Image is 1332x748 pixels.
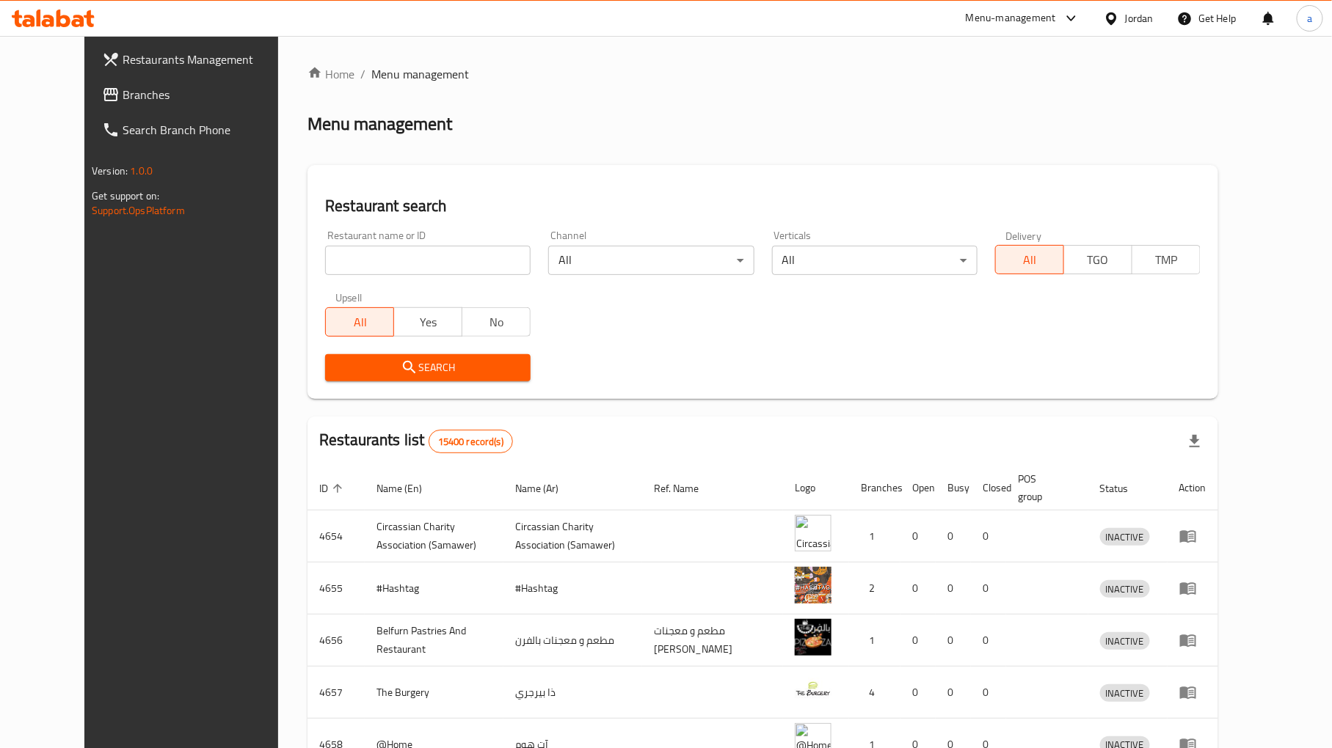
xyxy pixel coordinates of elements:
[1307,10,1312,26] span: a
[1179,579,1207,597] div: Menu
[1100,685,1150,702] span: INACTIVE
[429,435,512,449] span: 15400 record(s)
[936,667,971,719] td: 0
[393,307,462,337] button: Yes
[1100,580,1150,598] div: INACTIVE
[795,567,831,604] img: #Hashtag
[365,562,503,615] td: #Hashtag
[90,42,307,77] a: Restaurants Management
[325,354,531,381] button: Search
[1002,249,1058,271] span: All
[966,10,1056,27] div: Menu-management
[332,312,388,333] span: All
[92,186,159,205] span: Get support on:
[1179,631,1207,649] div: Menu
[503,562,642,615] td: #Hashtag
[307,667,365,719] td: 4657
[936,615,971,667] td: 0
[462,307,531,337] button: No
[365,667,503,719] td: The Burgery
[325,195,1201,217] h2: Restaurant search
[849,562,900,615] td: 2
[795,671,831,708] img: The Burgery
[1125,10,1154,26] div: Jordan
[849,667,900,719] td: 4
[849,466,900,510] th: Branches
[1100,684,1150,702] div: INACTIVE
[971,510,1006,562] td: 0
[503,667,642,719] td: ذا بيرجري
[1138,249,1195,271] span: TMP
[900,510,936,562] td: 0
[319,480,347,497] span: ID
[307,112,452,136] h2: Menu management
[971,466,1006,510] th: Closed
[995,245,1064,274] button: All
[123,86,295,103] span: Branches
[795,619,831,656] img: Belfurn Pastries And Restaurant
[90,112,307,147] a: Search Branch Phone
[900,466,936,510] th: Open
[307,562,365,615] td: 4655
[123,51,295,68] span: Restaurants Management
[307,615,365,667] td: 4656
[772,246,978,275] div: All
[376,480,441,497] span: Name (En)
[1100,632,1150,650] div: INACTIVE
[307,65,1218,83] nav: breadcrumb
[971,562,1006,615] td: 0
[325,307,394,337] button: All
[515,480,578,497] span: Name (Ar)
[1018,470,1071,505] span: POS group
[900,562,936,615] td: 0
[548,246,754,275] div: All
[1063,245,1132,274] button: TGO
[936,510,971,562] td: 0
[1179,683,1207,701] div: Menu
[90,77,307,112] a: Branches
[319,429,513,453] h2: Restaurants list
[900,615,936,667] td: 0
[1005,230,1042,241] label: Delivery
[92,161,128,180] span: Version:
[365,510,503,562] td: ​Circassian ​Charity ​Association​ (Samawer)
[371,65,469,83] span: Menu management
[1179,527,1207,545] div: Menu
[337,359,519,377] span: Search
[130,161,153,180] span: 1.0.0
[123,121,295,139] span: Search Branch Phone
[503,615,642,667] td: مطعم و معجنات بالفرن
[642,615,783,667] td: مطعم و معجنات [PERSON_NAME]
[936,466,971,510] th: Busy
[400,312,456,333] span: Yes
[92,201,185,220] a: Support.OpsPlatform
[365,615,503,667] td: Belfurn Pastries And Restaurant
[335,293,363,303] label: Upsell
[1100,480,1148,497] span: Status
[429,430,513,453] div: Total records count
[849,615,900,667] td: 1
[468,312,525,333] span: No
[971,667,1006,719] td: 0
[1100,528,1150,546] div: INACTIVE
[325,246,531,275] input: Search for restaurant name or ID..
[1100,633,1150,650] span: INACTIVE
[360,65,365,83] li: /
[971,615,1006,667] td: 0
[900,667,936,719] td: 0
[307,510,365,562] td: 4654
[1100,581,1150,598] span: INACTIVE
[849,510,900,562] td: 1
[795,515,831,551] img: ​Circassian ​Charity ​Association​ (Samawer)
[503,510,642,562] td: ​Circassian ​Charity ​Association​ (Samawer)
[1132,245,1201,274] button: TMP
[307,65,354,83] a: Home
[936,562,971,615] td: 0
[1168,466,1218,510] th: Action
[654,480,718,497] span: Ref. Name
[1100,529,1150,546] span: INACTIVE
[783,466,849,510] th: Logo
[1177,424,1212,459] div: Export file
[1070,249,1127,271] span: TGO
